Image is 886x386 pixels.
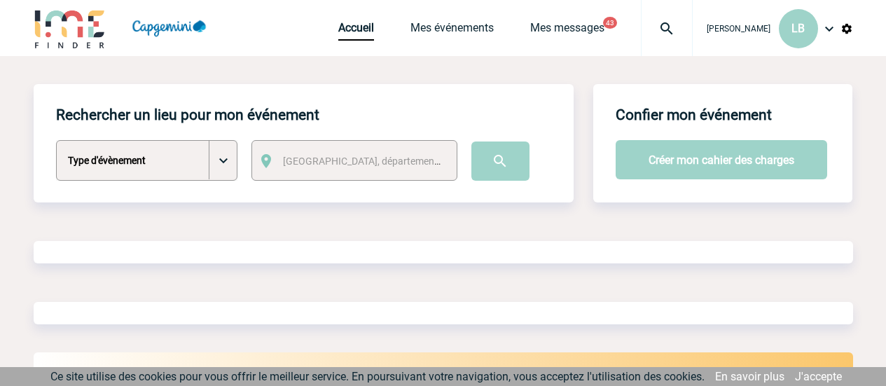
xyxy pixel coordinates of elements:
[530,21,604,41] a: Mes messages
[616,140,827,179] button: Créer mon cahier des charges
[283,156,478,167] span: [GEOGRAPHIC_DATA], département, région...
[50,370,705,383] span: Ce site utilise des cookies pour vous offrir le meilleur service. En poursuivant votre navigation...
[471,142,529,181] input: Submit
[616,106,772,123] h4: Confier mon événement
[34,8,106,48] img: IME-Finder
[338,21,374,41] a: Accueil
[603,17,617,29] button: 43
[410,21,494,41] a: Mes événements
[707,24,770,34] span: [PERSON_NAME]
[715,370,784,383] a: En savoir plus
[56,106,319,123] h4: Rechercher un lieu pour mon événement
[795,370,842,383] a: J'accepte
[791,22,805,35] span: LB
